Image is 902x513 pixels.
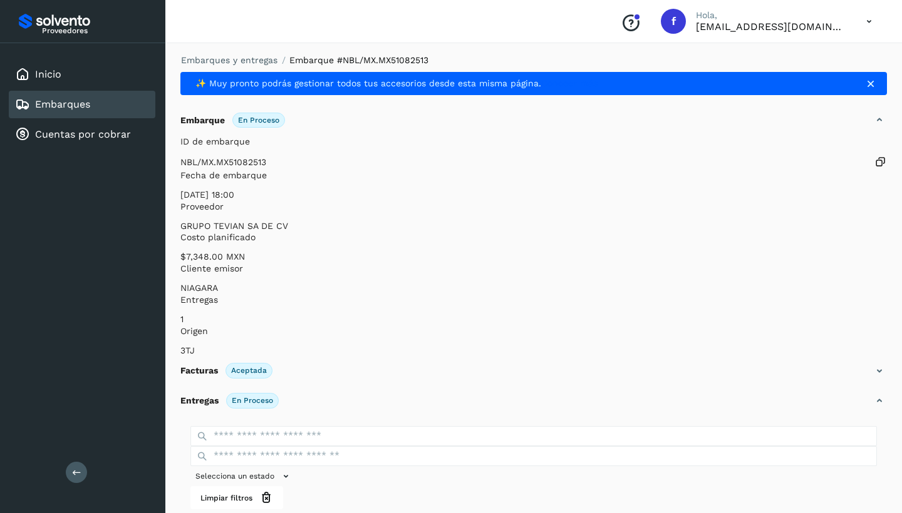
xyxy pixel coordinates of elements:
label: Proveedor [180,200,887,213]
p: GRUPO TEVIAN SA DE CV [180,221,887,231]
p: Hola, [696,10,846,21]
a: Conocer más [541,78,598,88]
span: Embarque #NBL/MX.MX51082513 [289,55,428,65]
p: $7,348.00 MXN [180,251,887,262]
span: Limpiar filtros [200,492,252,504]
h4: Facturas [180,365,218,376]
p: factura@grupotevian.com [696,21,846,33]
label: Cliente emisor [180,262,887,275]
div: Embarques [9,91,155,118]
nav: breadcrumb [180,54,887,67]
button: Limpiar filtros [190,486,283,509]
h4: Entregas [180,395,219,406]
p: NIAGARA [180,283,887,293]
div: EntregasEn proceso [180,386,887,416]
a: Cuentas por cobrar [35,128,131,140]
p: Proveedores [42,26,150,35]
p: NBL/MX.MX51082513 [180,157,266,168]
label: ID de embarque [180,135,887,148]
div: EmbarqueEn proceso [180,105,887,135]
button: Selecciona un estado [190,466,298,487]
p: En proceso [238,116,279,124]
p: En proceso [232,396,273,405]
a: Embarques y entregas [181,55,277,65]
p: Aceptada [231,366,267,375]
div: Inicio [9,61,155,88]
a: Inicio [35,68,61,80]
p: 1 [180,314,887,325]
h4: Embarque [180,115,225,126]
label: Origen [180,325,887,338]
p: [DATE] 18:00 [180,190,887,200]
a: Embarques [35,98,90,110]
div: Cuentas por cobrar [9,121,155,148]
div: FacturasAceptada [180,356,887,386]
label: Entregas [180,293,887,307]
p: 3TJ [180,345,887,356]
span: ✨ Muy pronto podrás gestionar todos tus accesorios desde esta misma página. [195,78,541,88]
label: Fecha de embarque [180,169,887,182]
label: Costo planificado [180,231,887,244]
